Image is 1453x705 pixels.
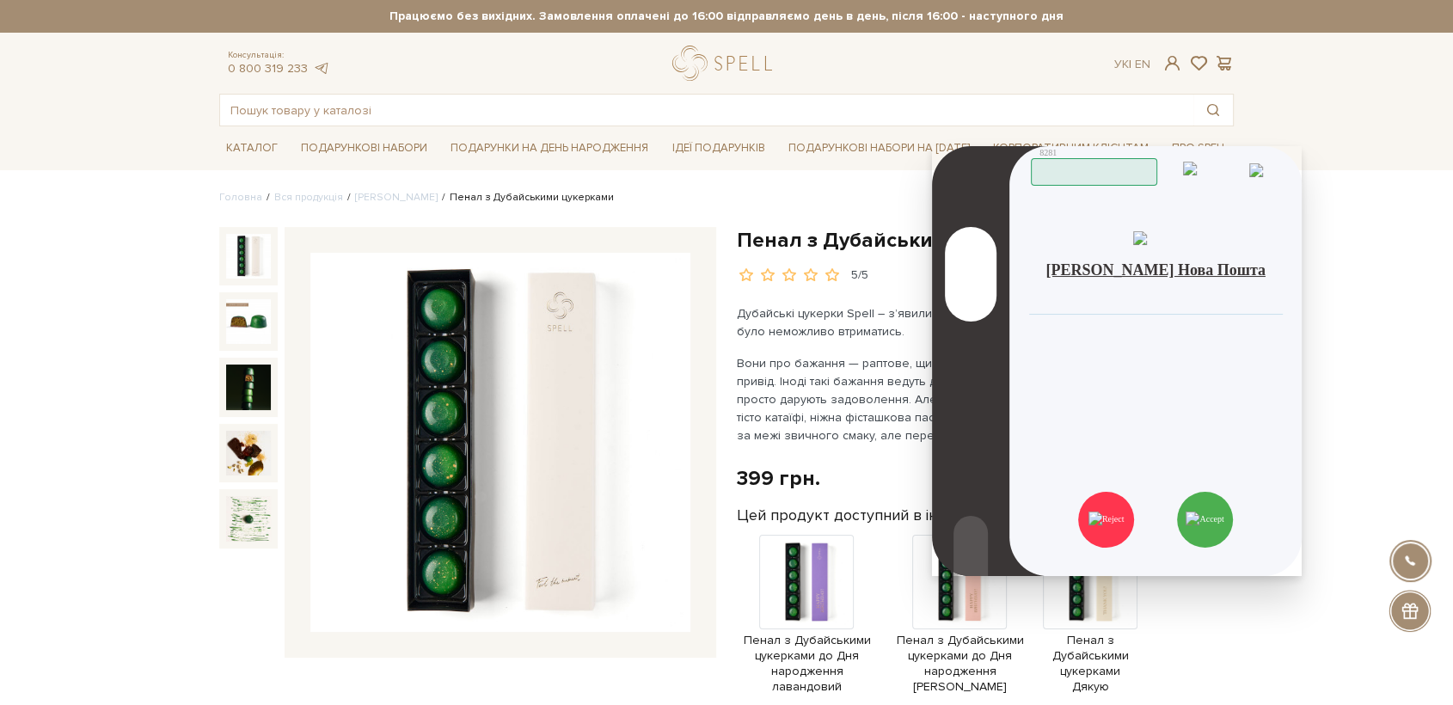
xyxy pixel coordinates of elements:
[226,234,271,279] img: Пенал з Дубайськими цукерками
[219,9,1234,24] strong: Працюємо без вихідних. Замовлення оплачені до 16:00 відправляємо день в день, після 16:00 - насту...
[228,61,308,76] a: 0 800 319 233
[226,299,271,344] img: Пенал з Дубайськими цукерками
[759,535,854,629] img: Продукт
[1043,633,1137,696] span: Пенал з Дубайськими цукерками Дякую
[886,633,1034,696] span: Пенал з Дубайськими цукерками до Дня народження [PERSON_NAME]
[1135,57,1150,71] a: En
[294,135,434,162] a: Подарункові набори
[672,46,780,81] a: logo
[782,133,977,162] a: Подарункові набори на [DATE]
[1165,135,1234,162] a: Про Spell
[912,535,1007,629] img: Продукт
[226,431,271,475] img: Пенал з Дубайськими цукерками
[220,95,1193,126] input: Пошук товару у каталозі
[274,191,343,204] a: Вся продукція
[1114,57,1150,72] div: Ук
[1129,57,1131,71] span: |
[737,304,1140,340] p: Дубайські цукерки Spell – з’явилися не тому, що так треба. А тому, що було неможливо втриматись.
[310,253,690,633] img: Пенал з Дубайськими цукерками
[886,573,1034,695] a: Пенал з Дубайськими цукерками до Дня народження [PERSON_NAME]
[851,267,868,284] div: 5/5
[219,191,262,204] a: Головна
[228,50,329,61] span: Консультація:
[1193,95,1233,126] button: Пошук товару у каталозі
[737,633,877,696] span: Пенал з Дубайськими цукерками до Дня народження лавандовий
[737,227,1234,254] h1: Пенал з Дубайськими цукерками
[438,190,614,205] li: Пенал з Дубайськими цукерками
[312,61,329,76] a: telegram
[737,465,820,492] div: 399 грн.
[665,135,771,162] a: Ідеї подарунків
[219,135,285,162] a: Каталог
[355,191,438,204] a: [PERSON_NAME]
[986,133,1156,162] a: Корпоративним клієнтам
[1043,573,1137,695] a: Пенал з Дубайськими цукерками Дякую
[1043,535,1137,629] img: Продукт
[737,573,877,695] a: Пенал з Дубайськими цукерками до Дня народження лавандовий
[226,496,271,541] img: Пенал з Дубайськими цукерками
[737,354,1140,444] p: Вони про бажання — раптове, щире, те саме «хочу», яке не чекає на привід. Іноді такі бажання веду...
[737,506,1039,525] label: Цей продукт доступний в інших дизайнах:
[444,135,655,162] a: Подарунки на День народження
[226,365,271,409] img: Пенал з Дубайськими цукерками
